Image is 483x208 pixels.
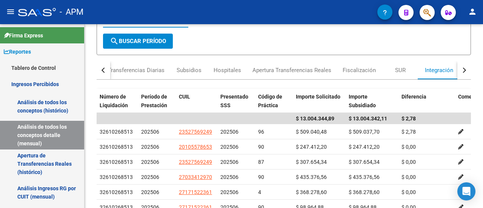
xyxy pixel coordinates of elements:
span: $ 0,00 [401,144,416,150]
span: $ 368.278,60 [296,189,327,195]
span: $ 307.654,34 [296,159,327,165]
span: Buscar Período [110,38,166,45]
span: Diferencia [401,94,426,100]
datatable-header-cell: CUIL [176,89,217,114]
mat-icon: person [468,7,477,16]
span: $ 13.004.344,89 [296,116,334,122]
span: 20105578653 [179,144,212,150]
span: 202506 [220,159,238,165]
span: 32610268513 [100,159,133,165]
span: $ 0,00 [401,174,416,180]
span: $ 0,00 [401,159,416,165]
span: $ 2,78 [401,116,416,122]
span: Importe Subsidiado [349,94,376,108]
span: 32610268513 [100,129,133,135]
span: 32610268513 [100,144,133,150]
div: Subsidios [177,66,202,74]
span: 27033412970 [179,174,212,180]
span: 90 [258,144,264,150]
span: $ 13.004.342,11 [349,116,387,122]
span: $ 2,78 [401,129,416,135]
span: Reportes [4,48,31,56]
div: Fiscalización [343,66,376,74]
span: 202506 [220,174,238,180]
span: $ 509.037,70 [349,129,380,135]
div: Hospitales [214,66,241,74]
span: 202506 [220,144,238,150]
datatable-header-cell: Diferencia [398,89,455,114]
span: Importe Solicitado [296,94,340,100]
span: 202506 [141,129,159,135]
span: 87 [258,159,264,165]
div: Open Intercom Messenger [457,182,475,200]
span: 27171522361 [179,189,212,195]
datatable-header-cell: Presentado SSS [217,89,255,114]
div: Integración [425,66,453,74]
span: 32610268513 [100,189,133,195]
span: 202506 [220,129,238,135]
span: $ 435.376,56 [349,174,380,180]
div: Transferencias Diarias [108,66,165,74]
span: $ 509.040,48 [296,129,327,135]
span: 202506 [220,189,238,195]
button: Buscar Período [103,34,173,49]
span: $ 0,00 [401,189,416,195]
span: 202506 [141,144,159,150]
span: 202506 [141,159,159,165]
span: Firma Express [4,31,43,40]
datatable-header-cell: Código de Práctica [255,89,293,114]
span: $ 368.278,60 [349,189,380,195]
span: 32610268513 [100,174,133,180]
span: 23527569249 [179,159,212,165]
datatable-header-cell: Importe Subsidiado [346,89,398,114]
datatable-header-cell: Período de Prestación [138,89,176,114]
span: 202506 [141,189,159,195]
span: Período de Prestación [141,94,167,108]
div: Apertura Transferencias Reales [252,66,331,74]
span: 4 [258,189,261,195]
span: 90 [258,174,264,180]
span: CUIL [179,94,190,100]
datatable-header-cell: Importe Solicitado [293,89,346,114]
span: Código de Práctica [258,94,282,108]
span: Presentado SSS [220,94,248,108]
span: $ 307.654,34 [349,159,380,165]
div: SUR [395,66,406,74]
span: 202506 [141,174,159,180]
datatable-header-cell: Número de Liquidación [97,89,138,114]
span: 23527569249 [179,129,212,135]
span: $ 247.412,20 [296,144,327,150]
span: - APM [60,4,83,20]
mat-icon: menu [6,7,15,16]
mat-icon: search [110,37,119,46]
span: $ 247.412,20 [349,144,380,150]
span: 96 [258,129,264,135]
span: $ 435.376,56 [296,174,327,180]
span: Número de Liquidación [100,94,128,108]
